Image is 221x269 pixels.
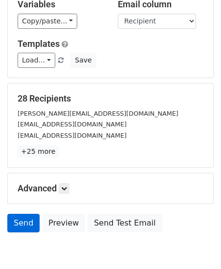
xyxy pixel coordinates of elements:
[18,39,60,49] a: Templates
[18,145,59,158] a: +25 more
[70,53,96,68] button: Save
[7,214,40,232] a: Send
[42,214,85,232] a: Preview
[18,132,127,139] small: [EMAIL_ADDRESS][DOMAIN_NAME]
[18,121,127,128] small: [EMAIL_ADDRESS][DOMAIN_NAME]
[88,214,162,232] a: Send Test Email
[172,222,221,269] iframe: Chat Widget
[18,53,55,68] a: Load...
[18,183,203,194] h5: Advanced
[18,110,178,117] small: [PERSON_NAME][EMAIL_ADDRESS][DOMAIN_NAME]
[18,93,203,104] h5: 28 Recipients
[18,14,77,29] a: Copy/paste...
